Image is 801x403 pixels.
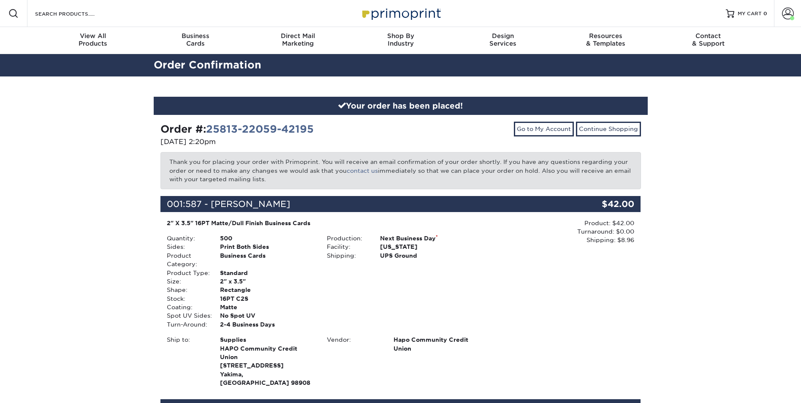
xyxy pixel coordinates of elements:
[214,303,320,311] div: Matte
[160,242,214,251] div: Sides:
[42,32,144,47] div: Products
[160,234,214,242] div: Quantity:
[185,199,290,209] span: 587 - [PERSON_NAME]
[452,32,554,47] div: Services
[220,344,314,362] span: HAPO Community Credit Union
[481,219,634,245] div: Product: $42.00 Turnaround: $0.00 Shipping: $8.96
[374,234,481,242] div: Next Business Day
[657,27,760,54] a: Contact& Support
[214,320,320,329] div: 2-4 Business Days
[214,277,320,286] div: 2" x 3.5"
[349,27,452,54] a: Shop ByIndustry
[160,269,214,277] div: Product Type:
[452,32,554,40] span: Design
[374,251,481,260] div: UPS Ground
[514,122,574,136] a: Go to My Account
[220,335,314,386] strong: Yakima, [GEOGRAPHIC_DATA] 98908
[247,32,349,47] div: Marketing
[144,32,247,47] div: Cards
[34,8,117,19] input: SEARCH PRODUCTS.....
[320,234,374,242] div: Production:
[387,335,481,353] div: Hapo Community Credit Union
[167,219,475,227] div: 2" X 3.5" 16PT Matte/Dull Finish Business Cards
[160,277,214,286] div: Size:
[214,234,320,242] div: 500
[358,4,443,22] img: Primoprint
[214,269,320,277] div: Standard
[160,251,214,269] div: Product Category:
[452,27,554,54] a: DesignServices
[147,57,654,73] h2: Order Confirmation
[214,242,320,251] div: Print Both Sides
[576,122,641,136] a: Continue Shopping
[214,251,320,269] div: Business Cards
[320,335,387,353] div: Vendor:
[247,27,349,54] a: Direct MailMarketing
[42,27,144,54] a: View AllProducts
[214,286,320,294] div: Rectangle
[160,137,394,147] p: [DATE] 2:20pm
[160,196,561,212] div: 001:
[220,361,314,370] span: [STREET_ADDRESS]
[42,32,144,40] span: View All
[154,97,648,115] div: Your order has been placed!
[554,32,657,40] span: Resources
[214,311,320,320] div: No Spot UV
[320,251,374,260] div: Shipping:
[763,11,767,16] span: 0
[214,294,320,303] div: 16PT C2S
[347,167,378,174] a: contact us
[349,32,452,40] span: Shop By
[349,32,452,47] div: Industry
[657,32,760,40] span: Contact
[374,242,481,251] div: [US_STATE]
[554,27,657,54] a: Resources& Templates
[561,196,641,212] div: $42.00
[160,303,214,311] div: Coating:
[738,10,762,17] span: MY CART
[320,242,374,251] div: Facility:
[657,32,760,47] div: & Support
[144,32,247,40] span: Business
[160,320,214,329] div: Turn-Around:
[144,27,247,54] a: BusinessCards
[160,311,214,320] div: Spot UV Sides:
[206,123,314,135] a: 25813-22059-42195
[160,123,314,135] strong: Order #:
[247,32,349,40] span: Direct Mail
[220,335,314,344] span: Supplies
[554,32,657,47] div: & Templates
[160,335,214,387] div: Ship to:
[160,294,214,303] div: Stock:
[160,286,214,294] div: Shape:
[160,152,641,189] p: Thank you for placing your order with Primoprint. You will receive an email confirmation of your ...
